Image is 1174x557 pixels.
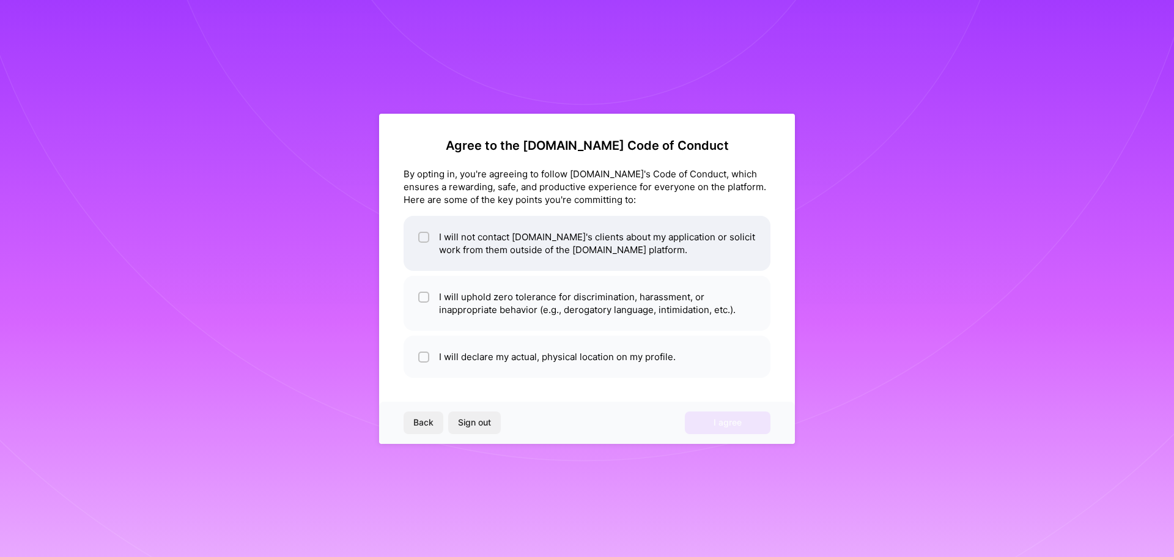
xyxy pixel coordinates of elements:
[404,411,443,433] button: Back
[404,336,770,378] li: I will declare my actual, physical location on my profile.
[404,216,770,271] li: I will not contact [DOMAIN_NAME]'s clients about my application or solicit work from them outside...
[404,276,770,331] li: I will uphold zero tolerance for discrimination, harassment, or inappropriate behavior (e.g., der...
[458,416,491,429] span: Sign out
[404,138,770,153] h2: Agree to the [DOMAIN_NAME] Code of Conduct
[413,416,434,429] span: Back
[448,411,501,433] button: Sign out
[404,168,770,206] div: By opting in, you're agreeing to follow [DOMAIN_NAME]'s Code of Conduct, which ensures a rewardin...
